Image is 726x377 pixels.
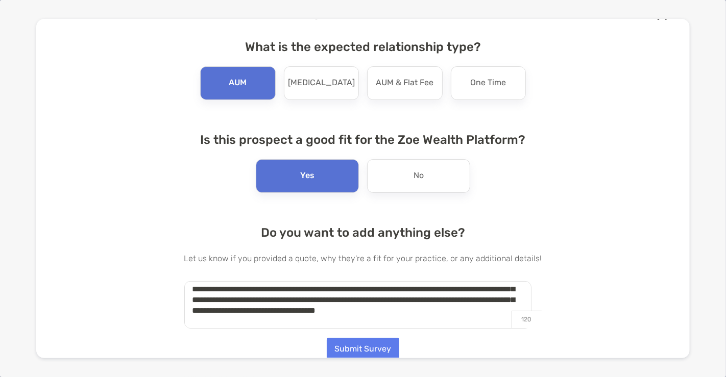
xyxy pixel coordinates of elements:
[229,75,247,91] p: AUM
[414,168,424,184] p: No
[300,168,314,184] p: Yes
[512,311,542,328] p: 120
[376,75,433,91] p: AUM & Flat Fee
[184,133,542,147] h4: Is this prospect a good fit for the Zoe Wealth Platform?
[184,225,542,240] h4: Do you want to add anything else?
[184,252,542,265] p: Let us know if you provided a quote, why they're a fit for your practice, or any additional details!
[327,338,399,360] button: Submit Survey
[184,40,542,54] h4: What is the expected relationship type?
[288,75,355,91] p: [MEDICAL_DATA]
[470,75,506,91] p: One Time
